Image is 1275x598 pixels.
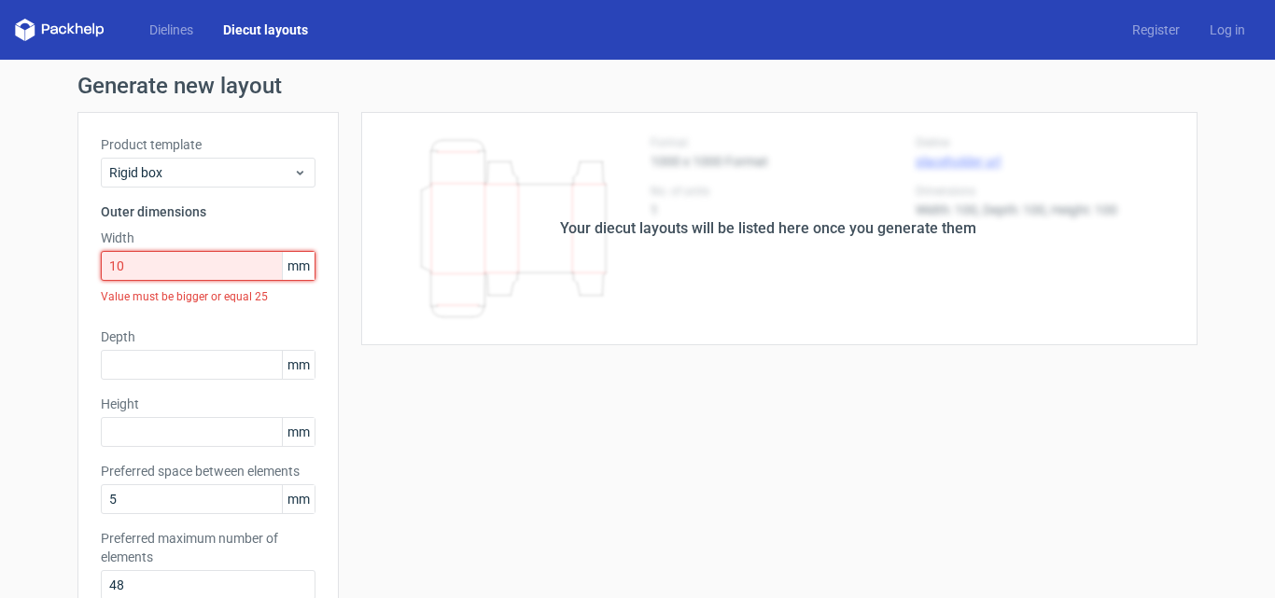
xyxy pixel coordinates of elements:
a: Diecut layouts [208,21,323,39]
label: Preferred maximum number of elements [101,529,315,566]
div: Your diecut layouts will be listed here once you generate them [560,217,976,240]
span: mm [282,485,315,513]
h3: Outer dimensions [101,202,315,221]
span: mm [282,418,315,446]
h1: Generate new layout [77,75,1198,97]
div: Value must be bigger or equal 25 [101,281,315,313]
span: mm [282,351,315,379]
label: Product template [101,135,315,154]
label: Height [101,395,315,413]
label: Depth [101,327,315,346]
label: Width [101,229,315,247]
a: Register [1117,21,1195,39]
a: Log in [1195,21,1260,39]
span: Rigid box [109,163,293,182]
label: Preferred space between elements [101,462,315,480]
a: Dielines [134,21,208,39]
span: mm [282,252,315,280]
